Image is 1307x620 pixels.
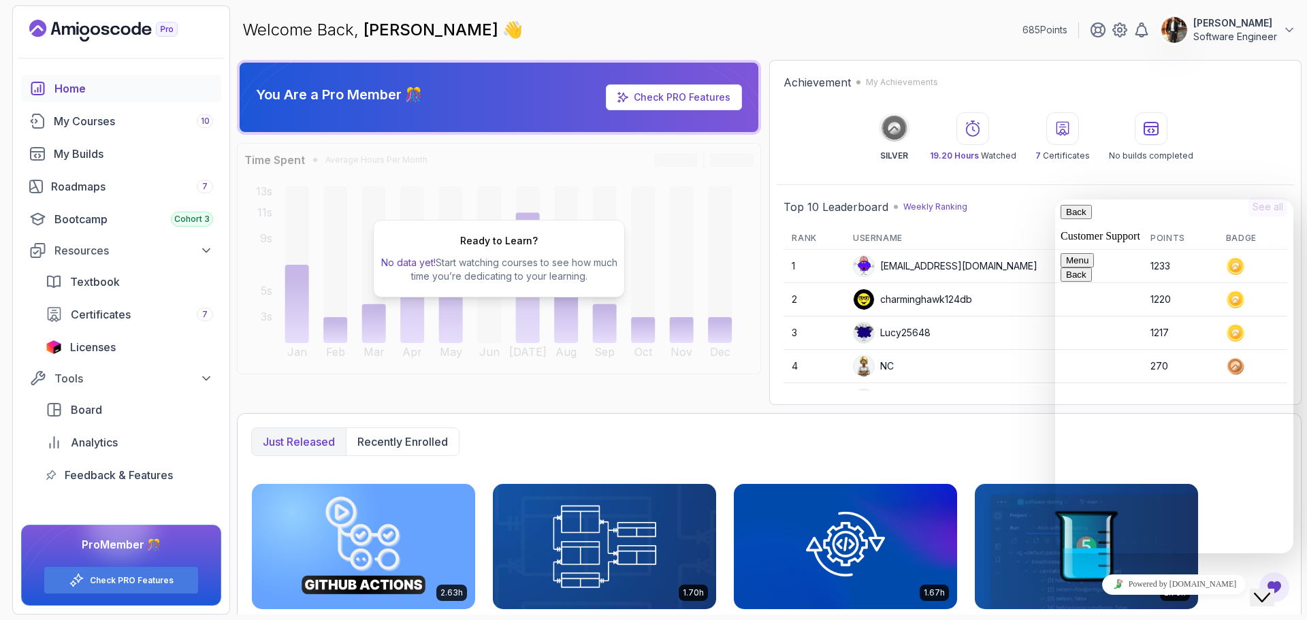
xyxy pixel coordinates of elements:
[51,178,213,195] div: Roadmaps
[54,211,213,227] div: Bootcamp
[930,150,1016,161] p: Watched
[784,199,888,215] h2: Top 10 Leaderboard
[1109,150,1193,161] p: No builds completed
[683,587,704,598] p: 1.70h
[734,484,957,609] img: Java Integration Testing card
[54,80,213,97] div: Home
[853,355,894,377] div: NC
[90,575,174,586] a: Check PRO Features
[44,566,199,594] button: Check PRO Features
[37,429,221,456] a: analytics
[903,201,967,212] p: Weekly Ranking
[252,428,346,455] button: Just released
[21,108,221,135] a: courses
[502,19,523,41] span: 👋
[21,173,221,200] a: roadmaps
[1035,150,1041,161] span: 7
[71,402,102,418] span: Board
[202,181,208,192] span: 7
[379,256,619,283] p: Start watching courses to see how much time you’re dedicating to your learning.
[854,356,874,376] img: user profile image
[174,214,210,225] span: Cohort 3
[853,389,941,410] div: asifahmedjesi
[364,20,502,39] span: [PERSON_NAME]
[37,301,221,328] a: certificates
[853,289,972,310] div: charminghawk124db
[854,256,874,276] img: default monster avatar
[71,434,118,451] span: Analytics
[1055,199,1293,553] iframe: chat widget
[201,116,210,127] span: 10
[854,323,874,343] img: default monster avatar
[606,84,742,110] a: Check PRO Features
[37,396,221,423] a: board
[1193,30,1277,44] p: Software Engineer
[784,227,845,250] th: Rank
[242,19,523,41] p: Welcome Back,
[1161,16,1296,44] button: user profile image[PERSON_NAME]Software Engineer
[1035,150,1090,161] p: Certificates
[924,587,945,598] p: 1.67h
[21,206,221,233] a: bootcamp
[252,484,475,609] img: CI/CD with GitHub Actions card
[784,350,845,383] td: 4
[1161,17,1187,43] img: user profile image
[54,370,213,387] div: Tools
[866,77,938,88] p: My Achievements
[70,339,116,355] span: Licenses
[263,434,335,450] p: Just released
[854,289,874,310] img: user profile image
[65,467,173,483] span: Feedback & Features
[37,333,221,361] a: licenses
[46,340,62,354] img: jetbrains icon
[346,428,459,455] button: Recently enrolled
[29,20,209,42] a: Landing page
[21,366,221,391] button: Tools
[493,484,716,609] img: Database Design & Implementation card
[202,309,208,320] span: 7
[54,242,213,259] div: Resources
[930,150,979,161] span: 19.20 Hours
[440,587,463,598] p: 2.63h
[784,250,845,283] td: 1
[784,74,851,91] h2: Achievement
[71,306,131,323] span: Certificates
[256,85,422,104] p: You Are a Pro Member 🎊
[357,434,448,450] p: Recently enrolled
[37,268,221,295] a: textbook
[784,383,845,417] td: 5
[1248,197,1287,216] button: See all
[54,113,213,129] div: My Courses
[21,238,221,263] button: Resources
[853,255,1037,277] div: [EMAIL_ADDRESS][DOMAIN_NAME]
[845,227,1142,250] th: Username
[854,389,874,410] img: user profile image
[634,91,730,103] a: Check PRO Features
[1055,569,1293,600] iframe: chat widget
[381,257,436,268] span: No data yet!
[21,140,221,167] a: builds
[1193,16,1277,30] p: [PERSON_NAME]
[975,484,1198,609] img: Java Unit Testing and TDD card
[54,146,213,162] div: My Builds
[784,283,845,316] td: 2
[784,316,845,350] td: 3
[880,150,908,161] p: SILVER
[1022,23,1067,37] p: 685 Points
[853,322,931,344] div: Lucy25648
[70,274,120,290] span: Textbook
[37,461,221,489] a: feedback
[460,234,538,248] h2: Ready to Learn?
[1250,566,1293,606] iframe: chat widget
